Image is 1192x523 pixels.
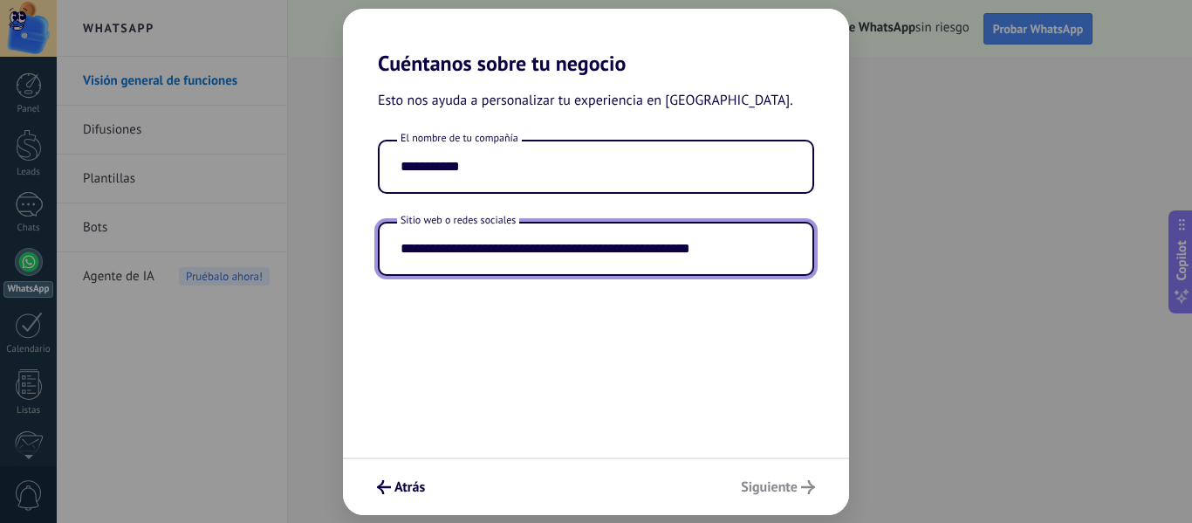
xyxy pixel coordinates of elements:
span: Atrás [394,481,425,493]
button: Atrás [369,472,433,502]
span: El nombre de tu compañía [397,131,522,146]
h2: Cuéntanos sobre tu negocio [343,9,849,76]
span: Esto nos ayuda a personalizar tu experiencia en [GEOGRAPHIC_DATA]. [378,90,793,113]
span: Sitio web o redes sociales [397,213,519,228]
